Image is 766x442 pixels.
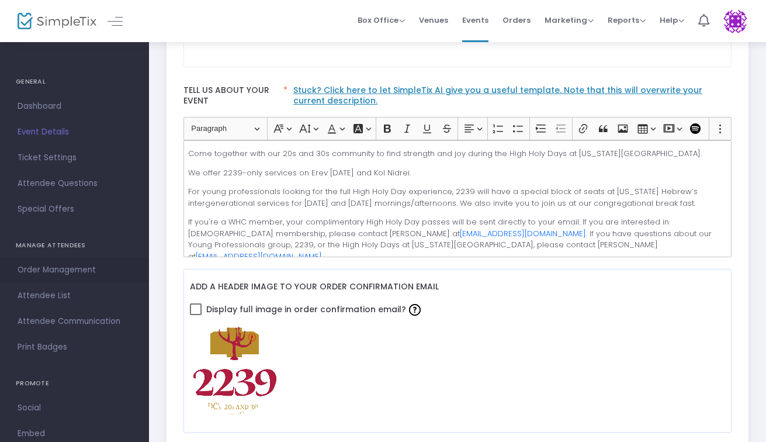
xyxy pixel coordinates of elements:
p: Come together with our 20s and 30s community to find strength and joy during the High Holy Days a... [188,148,726,160]
h4: MANAGE ATTENDEES [16,234,133,257]
span: Display full image in order confirmation email? [206,299,424,319]
span: Reports [608,15,646,26]
a: [EMAIL_ADDRESS][DOMAIN_NAME] [460,228,586,239]
span: Embed [18,426,131,441]
img: 2239logo2.png [190,327,278,415]
h4: PROMOTE [16,372,133,395]
label: Tell us about your event [178,79,737,117]
span: Events [462,5,488,35]
span: Orders [502,5,531,35]
a: [EMAIL_ADDRESS][DOMAIN_NAME] [196,251,322,262]
span: Box Office [358,15,405,26]
span: Attendee List [18,288,131,303]
span: Help [660,15,684,26]
span: Special Offers [18,202,131,217]
span: Social [18,400,131,416]
span: Ticket Settings [18,150,131,165]
p: We offer 2239-only services on Erev [DATE] and Kol Nidrei. [188,167,726,179]
label: Add a header image to your order confirmation email [190,275,439,299]
p: If you're a WHC member, your complimentary High Holy Day passes will be sent directly to your ema... [188,216,726,262]
span: Print Badges [18,340,131,355]
span: Attendee Questions [18,176,131,191]
button: Paragraph [186,120,265,138]
span: Venues [419,5,448,35]
span: Dashboard [18,99,131,114]
div: Editor toolbar [183,117,732,140]
img: question-mark [409,304,421,316]
span: Event Details [18,125,131,140]
div: Rich Text Editor, main [183,140,732,257]
span: Paragraph [191,122,252,136]
span: Marketing [545,15,594,26]
span: Attendee Communication [18,314,131,329]
a: Stuck? Click here to let SimpleTix AI give you a useful template. Note that this will overwrite y... [293,84,702,106]
h4: GENERAL [16,70,133,94]
span: Order Management [18,263,131,278]
p: For young professionals looking for the full High Holy Day experience, 2239 will have a special b... [188,186,726,209]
